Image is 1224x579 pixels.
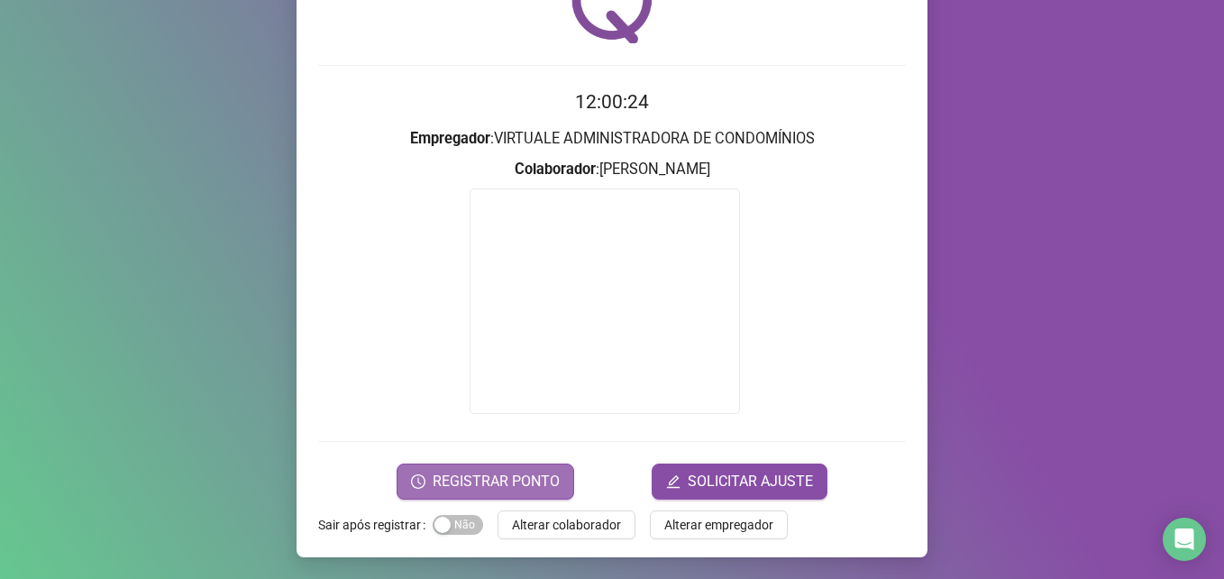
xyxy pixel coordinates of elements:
button: REGISTRAR PONTO [397,464,574,500]
span: Alterar empregador [664,515,773,535]
button: Alterar colaborador [498,510,635,539]
button: editSOLICITAR AJUSTE [652,464,827,500]
span: clock-circle [411,474,425,489]
span: SOLICITAR AJUSTE [688,471,813,492]
h3: : VIRTUALE ADMINISTRADORA DE CONDOMÍNIOS [318,127,906,151]
label: Sair após registrar [318,510,433,539]
h3: : [PERSON_NAME] [318,158,906,181]
span: Alterar colaborador [512,515,621,535]
button: Alterar empregador [650,510,788,539]
div: Open Intercom Messenger [1163,518,1206,561]
time: 12:00:24 [575,91,649,113]
span: edit [666,474,681,489]
strong: Empregador [410,130,490,147]
span: REGISTRAR PONTO [433,471,560,492]
strong: Colaborador [515,161,596,178]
